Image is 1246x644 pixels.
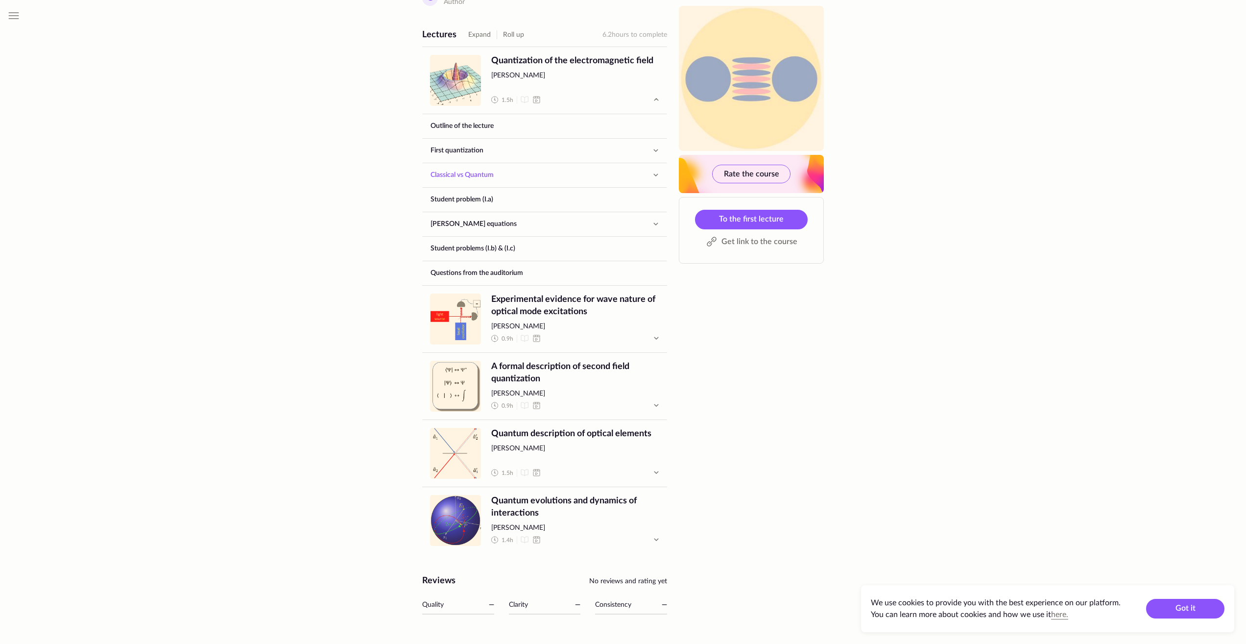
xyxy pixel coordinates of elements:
span: A formal description of second field quantization [491,361,659,385]
div: Consistency [595,599,631,611]
a: Questions from the auditorium [423,261,667,285]
span: Get link to the course [721,236,797,248]
span: Quantum evolutions and dynamics of interactions [491,495,659,520]
span: [PERSON_NAME] [491,71,659,81]
button: First quantization [423,139,667,162]
div: — [575,599,580,611]
a: undefinedQuantum description of optical elements[PERSON_NAME] 1.5h [422,420,667,487]
a: First quantization [423,139,648,162]
span: 1.4 h [502,536,513,545]
a: undefinedA formal description of second field quantization[PERSON_NAME] 0.9h [422,353,667,420]
span: No reviews and rating yet [589,578,667,585]
button: Roll up [503,29,524,41]
a: To the first lecture [695,210,808,229]
div: — [489,599,494,611]
a: here. [1051,611,1068,619]
span: 1.5 h [502,96,513,104]
span: To the first lecture [719,215,784,223]
span: 0.9 h [502,402,513,410]
button: Rate the course [712,165,791,183]
a: undefinedQuantization of the electromagnetic field[PERSON_NAME] 1.5h [422,47,667,114]
span: Experimental evidence for wave nature of optical mode excitations [491,294,659,318]
div: — [662,599,667,611]
span: [PERSON_NAME] [491,322,659,332]
a: [PERSON_NAME] equations [423,212,648,236]
a: Student problems (I.b) & (I.c) [423,237,667,260]
span: Quantum description of optical elements [491,428,659,440]
button: Classical vs Quantum [423,163,667,187]
div: Quality [422,599,444,611]
button: Got it [1146,599,1224,619]
a: Outline of the lecture [423,114,667,138]
div: Lectures [422,29,456,41]
button: [PERSON_NAME] equations [423,212,667,236]
button: Expand [468,29,491,41]
span: [PERSON_NAME] [491,523,659,533]
span: [PERSON_NAME] [491,389,659,399]
span: 0.9 h [502,335,513,343]
span: hours to complete [612,31,667,38]
div: Clarity [509,599,528,611]
div: 6.2 [602,29,667,41]
a: undefinedExperimental evidence for wave nature of optical mode excitations[PERSON_NAME] 0.9h [422,286,667,352]
a: undefinedQuantum evolutions and dynamics of interactions[PERSON_NAME] 1.4h [422,487,667,554]
a: Classical vs Quantum [423,163,648,187]
span: 1.5 h [502,469,513,477]
span: We use cookies to provide you with the best experience on our platform. You can learn more about ... [871,599,1121,619]
h2: Reviews [422,576,455,587]
a: Student problem (I.a) [423,188,667,211]
button: Get link to the course [695,233,808,251]
span: [PERSON_NAME] [491,444,659,454]
span: Quantization of the electromagnetic field [491,55,659,67]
